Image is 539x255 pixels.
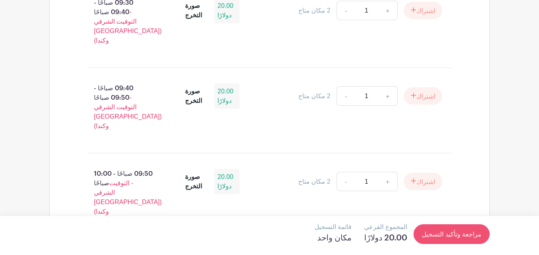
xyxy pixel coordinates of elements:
button: اشتراك [404,87,442,104]
font: - [345,7,347,14]
a: + [378,172,398,191]
a: مراجعة وتأكيد التسجيل [414,224,490,244]
font: 20.00 دولارًا [364,234,407,242]
font: اشتراك [416,178,435,185]
font: 2 مكان متاح [298,7,331,14]
font: مكان واحد [317,234,352,242]
a: - [337,172,355,191]
font: 2 مكان متاح [298,93,331,99]
font: 20.00 دولارًا [217,2,233,19]
font: - التوقيت الشرقي ([GEOGRAPHIC_DATA] وكندا) [94,94,162,129]
font: 20.00 دولارًا [217,88,233,104]
font: + [386,93,389,99]
font: - [345,178,347,185]
font: صورة التخرج [185,174,202,190]
font: 2 مكان متاح [298,178,331,185]
font: + [386,178,389,185]
button: اشتراك [404,2,442,19]
button: اشتراك [404,173,442,190]
font: 20.00 دولارًا [217,173,233,190]
font: 09:40 صباحًا - 09:50 صباحًا [94,85,133,101]
font: قائمة التسجيل [314,223,352,230]
font: اشتراك [416,7,435,14]
font: مراجعة وتأكيد التسجيل [422,231,481,238]
a: - [337,86,355,106]
a: + [378,1,398,20]
a: + [378,86,398,106]
font: - التوقيت الشرقي ([GEOGRAPHIC_DATA] وكندا) [94,9,162,44]
font: + [386,7,389,14]
font: 09:50 صباحًا - 10:00 صباحًا [94,171,153,186]
font: - التوقيت الشرقي ([GEOGRAPHIC_DATA] وكندا) [94,180,162,215]
font: صورة التخرج [185,3,202,19]
a: - [337,1,355,20]
font: المجموع الفرعي [364,223,407,230]
font: صورة التخرج [185,88,202,104]
font: - [345,93,347,99]
font: اشتراك [416,93,435,99]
